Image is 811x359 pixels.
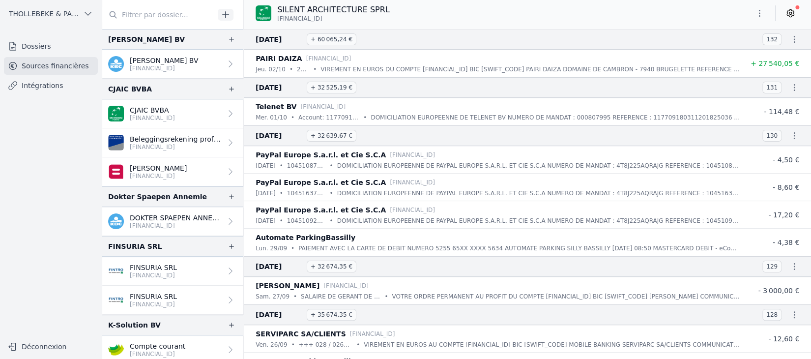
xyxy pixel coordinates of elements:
[256,188,276,198] p: [DATE]
[762,33,782,45] span: 132
[130,213,222,223] p: DOKTER SPAEPEN ANNEMIE BV
[102,157,243,186] a: [PERSON_NAME] [FINANCIAL_ID]
[4,37,98,55] a: Dossiers
[371,113,740,122] p: DOMICILIATION EUROPEENNE DE TELENET BV NUMERO DE MANDAT : 000807995 REFERENCE : 11770918031120182...
[130,292,177,301] p: FINSURIA SRL
[291,113,294,122] div: •
[108,106,124,121] img: BNP_BE_BUSINESS_GEBABEBB.png
[102,99,243,128] a: CJAIC BVBA [FINANCIAL_ID]
[256,309,303,321] span: [DATE]
[256,64,286,74] p: jeu. 02/10
[307,130,356,142] span: + 32 639,67 €
[307,309,356,321] span: + 35 674,35 €
[291,243,294,253] div: •
[130,263,177,272] p: FINSURIA SRL
[256,204,386,216] p: PayPal Europe S.a.r.l. et Cie S.C.A
[108,83,152,95] div: CJAIC BVBA
[102,128,243,157] a: Beleggingsrekening professioneel [FINANCIAL_ID]
[108,135,124,150] img: VAN_BREDA_JVBABE22XXX.png
[298,113,359,122] p: Account: 117709180 Ref : 311201825036
[130,56,199,65] p: [PERSON_NAME] BV
[356,340,360,350] div: •
[256,243,287,253] p: lun. 29/09
[298,243,740,253] p: PAIEMENT AVEC LA CARTE DE DEBIT NUMERO 5255 65XX XXXX 5634 AUTOMATE PARKING SILLY BASSILLY [DATE]...
[764,108,799,116] span: - 114,48 €
[329,161,333,171] div: •
[297,64,309,74] p: 2025/09
[256,130,303,142] span: [DATE]
[307,82,356,93] span: + 32 525,19 €
[130,134,222,144] p: Beleggingsrekening professioneel
[363,113,367,122] div: •
[773,239,799,246] span: - 4,38 €
[9,9,79,19] span: THOLLEBEKE & PARTNERS bvbvba BVBA
[130,341,185,351] p: Compte courant
[256,261,303,272] span: [DATE]
[108,319,161,331] div: K-Solution BV
[256,53,302,64] p: PAIRI DAIZA
[108,292,124,308] img: FINTRO_BE_BUSINESS_GEBABEBB.png
[307,261,356,272] span: + 32 674,35 €
[108,240,162,252] div: FINSURIA SRL
[256,280,319,292] p: [PERSON_NAME]
[130,300,177,308] p: [FINANCIAL_ID]
[256,82,303,93] span: [DATE]
[102,207,243,236] a: DOKTER SPAEPEN ANNEMIE BV [FINANCIAL_ID]
[323,281,369,291] p: [FINANCIAL_ID]
[108,213,124,229] img: kbc.png
[762,130,782,142] span: 130
[130,114,175,122] p: [FINANCIAL_ID]
[384,292,388,301] div: •
[758,287,799,295] span: - 3 000,00 €
[256,340,287,350] p: ven. 26/09
[337,216,740,226] p: DOMICILIATION EUROPEENNE DE PAYPAL EUROPE S.A.R.L. ET CIE S.C.A NUMERO DE MANDAT : 4T8J225AQRAJG ...
[102,286,243,315] a: FINSURIA SRL [FINANCIAL_ID]
[301,292,380,301] p: SALAIRE DE GERANT DE SILENT ARCHITECTURE SC SPRL
[102,50,243,79] a: [PERSON_NAME] BV [FINANCIAL_ID]
[256,161,276,171] p: [DATE]
[277,4,390,16] p: SILENT ARCHITECTURE SPRL
[762,261,782,272] span: 129
[337,188,740,198] p: DOMICILIATION EUROPEENNE DE PAYPAL EUROPE S.A.R.L. ET CIE S.C.A NUMERO DE MANDAT : 4T8J225AQRAJG ...
[256,177,386,188] p: PayPal Europe S.a.r.l. et Cie S.C.A
[390,150,435,160] p: [FINANCIAL_ID]
[390,205,435,215] p: [FINANCIAL_ID]
[108,263,124,279] img: FINTRO_BE_BUSINESS_GEBABEBB.png
[256,149,386,161] p: PayPal Europe S.a.r.l. et Cie S.C.A
[762,82,782,93] span: 131
[287,216,326,226] p: 1045109283175/PAYPAL
[768,211,799,219] span: - 17,20 €
[108,33,185,45] div: [PERSON_NAME] BV
[102,257,243,286] a: FINSURIA SRL [FINANCIAL_ID]
[256,232,355,243] p: Automate ParkingBassilly
[291,340,294,350] div: •
[277,15,322,23] span: [FINANCIAL_ID]
[290,64,293,74] div: •
[313,64,317,74] div: •
[256,33,303,45] span: [DATE]
[130,222,222,230] p: [FINANCIAL_ID]
[390,178,435,187] p: [FINANCIAL_ID]
[130,271,177,279] p: [FINANCIAL_ID]
[773,156,799,164] span: - 4,50 €
[4,339,98,355] button: Déconnexion
[256,5,271,21] img: BNP_BE_BUSINESS_GEBABEBB.png
[320,64,740,74] p: VIREMENT EN EUROS DU COMPTE [FINANCIAL_ID] BIC [SWIFT_CODE] PAIRI DAIZA DOMAINE DE CAMBRON - 7940...
[4,77,98,94] a: Intégrations
[130,143,222,151] p: [FINANCIAL_ID]
[287,188,326,198] p: 1045163735341/PAYPAL
[751,60,799,67] span: + 27 540,05 €
[306,54,351,63] p: [FINANCIAL_ID]
[350,329,395,339] p: [FINANCIAL_ID]
[280,161,283,171] div: •
[256,328,346,340] p: SERVIPARC SA/CLIENTS
[299,340,353,350] p: +++ 028 / 0265 / 97693 +++
[102,6,214,24] input: Filtrer par dossier...
[300,102,346,112] p: [FINANCIAL_ID]
[4,57,98,75] a: Sources financières
[762,309,782,321] span: 128
[280,216,283,226] div: •
[130,105,175,115] p: CJAIC BVBA
[108,164,124,179] img: belfius-1.png
[287,161,326,171] p: 1045108761593/PAYPAL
